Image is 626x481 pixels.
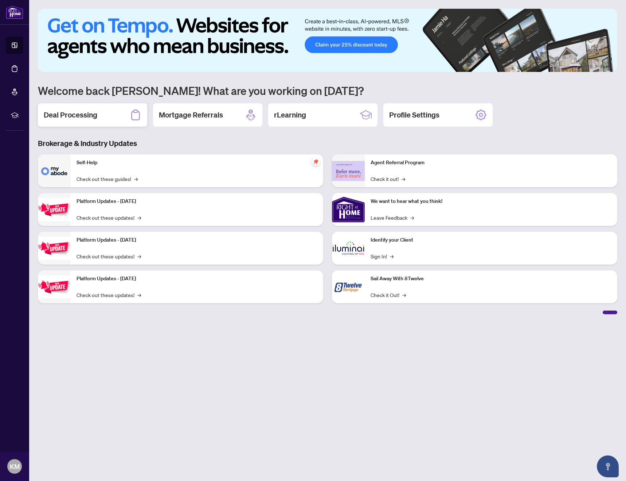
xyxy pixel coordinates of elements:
span: → [134,175,138,183]
a: Check it out!→ [371,175,405,183]
h2: Mortgage Referrals [159,110,223,120]
img: Slide 0 [38,9,617,72]
img: logo [6,5,23,19]
button: 1 [569,65,581,68]
span: → [137,291,141,299]
span: pushpin [312,157,320,166]
a: Check out these updates!→ [77,213,141,222]
img: Agent Referral Program [332,161,365,181]
p: Agent Referral Program [371,159,611,167]
img: Sail Away With 8Twelve [332,270,365,303]
button: 4 [595,65,598,68]
p: We want to hear what you think! [371,197,611,205]
a: Sign In!→ [371,252,394,260]
h1: Welcome back [PERSON_NAME]! What are you working on [DATE]? [38,84,617,97]
a: Check out these guides!→ [77,175,138,183]
img: Self-Help [38,154,71,187]
button: 5 [601,65,604,68]
a: Check it Out!→ [371,291,406,299]
button: 2 [584,65,587,68]
img: Platform Updates - July 8, 2025 [38,237,71,260]
button: 3 [590,65,592,68]
span: → [402,291,406,299]
span: KM [10,461,20,472]
a: Check out these updates!→ [77,252,141,260]
img: Identify your Client [332,232,365,265]
p: Sail Away With 8Twelve [371,275,611,283]
h2: Deal Processing [44,110,97,120]
button: Open asap [597,455,619,477]
h2: rLearning [274,110,306,120]
a: Check out these updates!→ [77,291,141,299]
span: → [137,252,141,260]
p: Identify your Client [371,236,611,244]
p: Self-Help [77,159,317,167]
a: Leave Feedback→ [371,213,414,222]
img: Platform Updates - July 21, 2025 [38,198,71,221]
p: Platform Updates - [DATE] [77,236,317,244]
h3: Brokerage & Industry Updates [38,138,617,149]
h2: Profile Settings [389,110,439,120]
img: We want to hear what you think! [332,193,365,226]
span: → [402,175,405,183]
p: Platform Updates - [DATE] [77,275,317,283]
button: 6 [607,65,610,68]
p: Platform Updates - [DATE] [77,197,317,205]
span: → [410,213,414,222]
span: → [137,213,141,222]
span: → [390,252,394,260]
img: Platform Updates - June 23, 2025 [38,276,71,299]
